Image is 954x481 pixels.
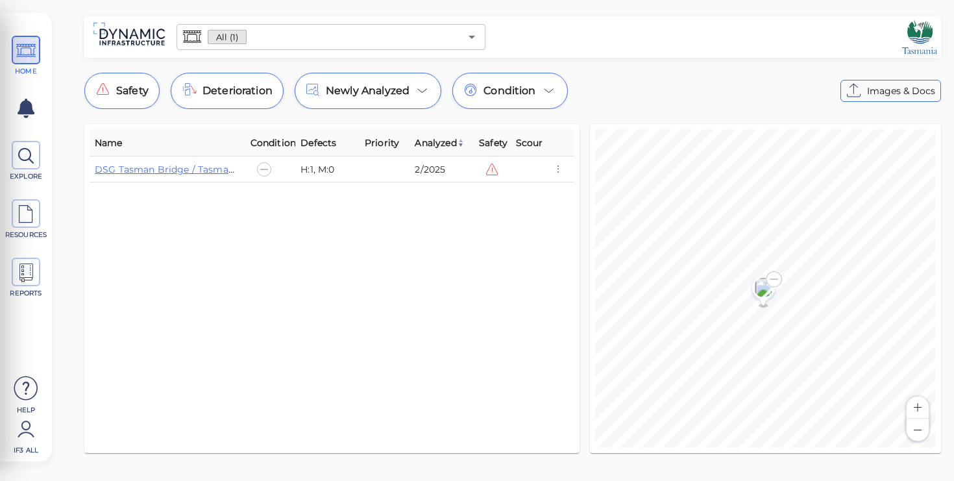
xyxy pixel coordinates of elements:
span: Scour [516,135,543,151]
span: REPORTS [3,288,49,298]
span: RESOURCES [3,230,49,240]
span: Newly Analyzed [326,83,410,99]
span: Condition [251,135,296,151]
div: H:1, M:0 [300,163,354,176]
span: Analyzed [415,135,464,151]
span: Safety [479,135,508,151]
span: All (1) [208,31,246,43]
div: 2/2025 [415,163,469,176]
span: EXPLORE [3,171,49,181]
span: Images & Docs [867,83,935,99]
canvas: Map [595,129,936,448]
button: Open [463,28,481,46]
span: Condition [483,83,535,99]
span: Safety [116,83,149,99]
iframe: Chat [899,423,944,471]
span: IF3 ALL [3,445,49,455]
a: DSG Tasman Bridge / Tasman Hwy [95,164,258,175]
span: Name [95,135,123,151]
span: Priority [365,135,399,151]
button: Zoom in [907,397,929,419]
span: HOME [3,66,49,76]
img: sort_z_to_a [457,139,465,147]
span: Deterioration [202,83,273,99]
button: Images & Docs [840,80,941,102]
span: Help [3,405,49,415]
span: Defects [300,135,336,151]
button: Zoom out [907,419,929,441]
